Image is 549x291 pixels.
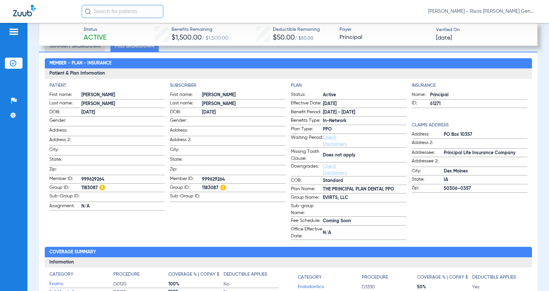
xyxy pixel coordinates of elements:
span: Fee Schedule: [291,217,323,225]
span: EVIRTS, LLC [323,194,407,201]
span: [PERSON_NAME] [202,100,286,107]
span: Zip: [49,166,81,175]
span: Member ID: [170,175,202,183]
h4: Plan [291,82,407,89]
span: Last name: [49,100,81,108]
span: Principal Life Insurance Company [444,150,527,156]
h4: Procedure [113,271,140,278]
span: Group Name: [291,194,323,202]
span: N/A [323,229,407,236]
span: City: [170,146,202,155]
span: Waiting Period: [291,134,323,147]
span: Member ID: [49,175,81,183]
h2: Coverage Summary [45,247,532,257]
h4: Insurance [412,82,527,89]
app-breakdown-title: Deductible Applies [224,271,279,280]
span: Last name: [170,100,202,108]
span: Name: [412,91,430,99]
span: [DATE] [323,100,407,107]
span: PO Box 10357 [444,131,527,138]
app-breakdown-title: Coverage % | Copay $ [168,271,224,280]
span: D3330 [362,284,417,290]
app-breakdown-title: Patient [49,82,165,89]
span: [DATE] - [DATE] [323,109,407,116]
h4: Subscriber [170,82,286,89]
span: State: [49,156,81,165]
span: Address: [170,127,202,136]
span: Plan Type: [291,126,323,134]
span: In-Network [323,118,407,124]
span: Standard [323,177,407,184]
span: / $50.00 [295,36,313,41]
span: D0120 [113,281,169,287]
span: ID: [412,100,430,108]
span: State: [412,176,444,184]
span: PPO [323,126,407,133]
span: Zip: [170,166,202,175]
div: Chat Widget [516,260,549,291]
span: [DATE] [202,109,286,116]
span: 1183087 [81,185,165,191]
span: [DATE] [436,34,452,42]
a: Check Disclaimers [323,164,347,175]
span: [PERSON_NAME] [202,92,286,99]
span: Downgrades: [291,163,323,176]
span: City: [49,146,81,155]
span: Address: [49,127,81,136]
span: No [224,281,279,287]
span: [PERSON_NAME] [81,92,165,99]
span: Group ID: [49,184,81,192]
span: Address: [412,131,444,139]
span: Gender: [170,117,202,126]
h3: Information [45,257,532,268]
span: 1183087 [202,185,286,191]
span: State: [170,156,202,165]
img: Hazard [99,185,105,191]
h4: Category [298,274,322,281]
h4: Category [49,271,73,278]
a: Check Disclaimers [323,135,347,146]
span: DOB: [49,109,81,117]
span: Zip: [412,185,444,192]
span: Missing Tooth Clause: [291,148,323,162]
img: Hazard [220,185,226,191]
li: Full Breakdown [110,40,159,52]
span: Yes [472,284,527,290]
span: THE PRINCIPAL PLAN DENTAL PPO [323,186,407,193]
span: Address 2: [412,139,444,148]
span: Effective Date: [291,100,323,108]
span: $1,500.00 [172,34,202,41]
span: Payer [340,26,430,33]
h4: Procedure [362,274,388,281]
span: 999629264 [202,176,286,183]
span: 61271 [430,100,527,107]
h4: Deductible Applies [472,274,516,281]
h4: Deductible Applies [224,271,267,278]
span: Addressee: [412,149,444,157]
h4: Coverage % | Copay $ [417,274,468,281]
span: Office Effective Date: [291,226,323,240]
span: Assignment: [49,203,81,210]
app-breakdown-title: Coverage % | Copay $ [417,271,472,283]
span: Address 2: [49,136,81,145]
app-breakdown-title: Procedure [113,271,169,280]
span: Des Moines [444,168,527,175]
app-breakdown-title: Category [49,271,113,280]
span: $50.00 [273,34,295,41]
input: Search for patients [82,5,163,18]
span: / $1,500.00 [202,36,228,41]
span: Does not apply [323,152,407,159]
img: Search Icon [85,9,91,14]
app-breakdown-title: Claims Address [412,122,527,129]
span: Benefits Remaining [172,26,228,33]
span: 100% [168,281,224,287]
h3: Patient & Plan Information [45,68,532,79]
span: Gender: [49,117,81,126]
app-breakdown-title: Category [298,271,362,283]
span: Verified On [436,27,527,33]
span: [DATE] [81,109,165,116]
span: Address 2: [170,136,202,145]
img: Zuub Logo [13,5,36,16]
